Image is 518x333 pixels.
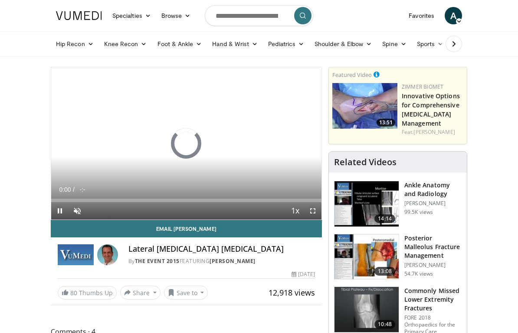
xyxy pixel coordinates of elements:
a: Spine [377,35,411,53]
img: The Event 2015 [58,244,94,265]
span: -:- [79,186,85,193]
button: Fullscreen [304,202,321,220]
h3: Posterior Malleolus Fracture Management [404,234,462,260]
button: Playback Rate [287,202,304,220]
a: Shoulder & Elbow [309,35,377,53]
img: VuMedi Logo [56,11,102,20]
a: Hip Recon [51,35,99,53]
h3: Commonly Missed Lower Extremity Fractures [404,286,462,313]
h3: Ankle Anatomy and Radiology [404,181,462,198]
small: Featured Video [332,71,372,79]
a: [PERSON_NAME] [210,257,256,265]
span: 0:00 [59,186,71,193]
img: d079e22e-f623-40f6-8657-94e85635e1da.150x105_q85_crop-smart_upscale.jpg [334,181,399,226]
div: Feat. [402,128,463,136]
span: 14:14 [374,214,395,223]
button: Unmute [69,202,86,220]
span: 10:48 [374,320,395,329]
a: 13:08 Posterior Malleolus Fracture Management [PERSON_NAME] 54.7K views [334,234,462,280]
p: [PERSON_NAME] [404,200,462,207]
a: Foot & Ankle [152,35,207,53]
h4: Lateral [MEDICAL_DATA] [MEDICAL_DATA] [128,244,315,254]
a: Email [PERSON_NAME] [51,220,322,237]
span: 80 [70,289,77,297]
img: Avatar [97,244,118,265]
a: Knee Recon [99,35,152,53]
a: Hand & Wrist [207,35,263,53]
div: By FEATURING [128,257,315,265]
h4: Related Videos [334,157,397,167]
a: Pediatrics [263,35,309,53]
a: Specialties [107,7,156,24]
a: A [445,7,462,24]
img: 4aa379b6-386c-4fb5-93ee-de5617843a87.150x105_q85_crop-smart_upscale.jpg [334,287,399,332]
p: 99.5K views [404,209,433,216]
span: 13:08 [374,267,395,276]
a: Innovative Options for Comprehensive [MEDICAL_DATA] Management [402,92,460,127]
span: 12,918 views [269,287,315,298]
p: [PERSON_NAME] [404,262,462,269]
a: 13:51 [332,83,397,129]
p: 54.7K views [404,270,433,277]
div: [DATE] [292,270,315,278]
div: Progress Bar [51,199,321,202]
a: Browse [156,7,196,24]
a: Favorites [403,7,439,24]
a: 80 Thumbs Up [58,286,117,300]
button: Save to [164,286,208,300]
input: Search topics, interventions [205,5,313,26]
span: / [73,186,75,193]
a: Zimmer Biomet [402,83,443,90]
a: 14:14 Ankle Anatomy and Radiology [PERSON_NAME] 99.5K views [334,181,462,227]
img: ce164293-0bd9-447d-b578-fc653e6584c8.150x105_q85_crop-smart_upscale.jpg [332,83,397,129]
button: Share [120,286,161,300]
img: 50e07c4d-707f-48cd-824d-a6044cd0d074.150x105_q85_crop-smart_upscale.jpg [334,234,399,280]
button: Pause [51,202,69,220]
a: The Event 2015 [135,257,180,265]
a: Sports [412,35,449,53]
video-js: Video Player [51,67,321,220]
span: 13:51 [377,119,395,127]
a: [PERSON_NAME] [413,128,455,136]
